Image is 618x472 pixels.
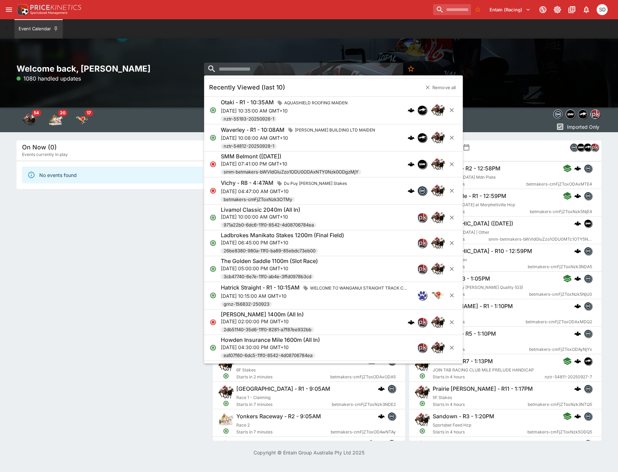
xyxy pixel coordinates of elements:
[388,385,395,392] img: betmakers.png
[218,440,234,455] img: horse_racing.png
[223,373,229,379] svg: Open
[210,265,217,272] svg: Open
[418,133,427,143] div: nztr
[388,385,396,393] div: betmakers
[378,413,385,420] img: logo-cerberus.svg
[574,192,581,199] div: cerberus
[578,109,588,119] div: nztr
[236,401,332,408] span: Starts in 7 minutes
[433,413,494,420] h6: Sandown - R3 - 1:20PM
[221,232,344,239] h6: Ladbrokes Manikato Stakes 1200m (Final Field)
[415,385,430,400] img: horse_racing.png
[221,160,361,167] p: [DATE] 07:41:00 PM GMT+10
[408,107,415,114] img: logo-cerberus.svg
[584,302,592,310] img: betmakers.png
[566,3,578,16] button: Documentation
[552,107,601,121] div: Event type filters
[584,302,592,310] div: betmakers
[210,214,217,221] svg: Open
[49,113,63,127] img: harness_racing
[415,440,430,455] img: horse_racing.png
[221,344,320,351] p: [DATE] 04:30:00 PM GMT+10
[221,301,272,308] span: grnz-156832-250923
[418,105,427,115] div: nztr
[75,113,89,127] img: greyhound_racing
[577,144,585,151] img: samemeetingmulti.png
[221,273,314,280] span: 3cb47740-6e7e-11f0-ab4e-3ffd0978b3cd
[221,222,317,229] span: 971a22b0-6dc6-11f0-8542-4d08706784ea
[221,134,378,141] p: [DATE] 10:08:00 AM GMT+10
[584,357,592,365] img: nztr.png
[209,83,285,91] h5: Recently Viewed (last 10)
[433,401,528,408] span: Starts in 4 hours
[574,413,581,420] div: cerberus
[433,303,513,310] h6: [PERSON_NAME] - R1 - 1:10PM
[30,11,68,14] img: Sportsbook Management
[574,165,581,172] img: logo-cerberus.svg
[221,292,412,300] p: [DATE] 10:15:00 AM GMT+10
[574,275,581,282] div: cerberus
[485,4,535,15] button: Select Tenant
[433,192,506,200] h6: Morphettville - R1 - 12:59PM
[388,440,395,448] img: betmakers.png
[584,192,592,200] div: betmakers
[32,109,41,116] span: 54
[388,357,396,365] div: betmakers
[574,385,581,392] div: cerberus
[584,385,592,392] img: betmakers.png
[421,82,460,93] button: Remove all
[221,99,274,106] h6: Otaki - R1 - 10:35AM
[418,264,427,273] img: pricekinetics.png
[433,181,526,188] span: Starts in 4 hours
[236,374,330,380] span: Starts in 2 minutes
[408,187,415,194] div: cerberus
[419,400,425,407] svg: Open
[574,358,581,365] div: cerberus
[433,440,493,448] h6: Jerilderie - R1 - 1:25PM
[23,113,37,127] img: horse_racing
[221,311,304,318] h6: [PERSON_NAME] 1400m (All In)
[584,274,592,283] div: betmakers
[574,248,581,254] div: cerberus
[221,116,277,123] span: nztr-55193-20250926-1
[584,329,592,338] div: betmakers
[388,357,395,365] img: betmakers.png
[221,336,320,344] h6: Howden Insurance Mile 1600m (All In)
[221,188,350,195] p: [DATE] 04:47:00 AM GMT+10
[433,429,527,436] span: Starts in 4 hours
[236,429,331,436] span: Starts in 7 minutes
[408,319,415,326] div: cerberus
[574,358,581,365] img: logo-cerberus.svg
[567,123,599,130] p: Imported Only
[331,429,396,436] span: betmakers-cmFjZToxODAwNTAy
[433,422,471,428] span: Sportsbet Feed Hcp
[545,374,592,380] span: nztr-54811-20250927-7
[584,440,592,448] img: betmakers.png
[431,184,445,198] img: horse_racing.png
[210,187,217,194] svg: Closed
[221,265,318,272] p: [DATE] 05:00:00 PM GMT+10
[418,239,427,248] img: pricekinetics.png
[566,109,575,119] div: samemeetingmulti
[221,258,318,265] h6: The Golden Saddle 1100m (Slot Race)
[433,257,467,262] span: Race 10 - Maiden
[584,357,592,365] div: nztr
[574,330,581,337] img: logo-cerberus.svg
[431,103,445,117] img: horse_racing.png
[415,412,430,427] img: horse_racing.png
[418,186,427,196] div: betmakers
[405,63,417,75] button: No Bookmarks
[223,400,229,407] svg: Open
[591,144,598,151] img: pricekinetics.png
[431,131,445,145] img: horse_racing.png
[58,109,68,116] span: 20
[433,165,501,172] h6: Gunnedah - R2 - 12:58PM
[281,180,350,187] span: Du Puy [PERSON_NAME] Stakes
[433,208,530,215] span: Starts in 4 hours
[418,343,427,353] div: pricekinetics
[221,284,300,291] h6: Hatrick Straight - R1 - 10:15AM
[431,315,445,329] img: horse_racing.png
[551,3,564,16] button: Toggle light/dark mode
[554,121,601,132] button: Imported Only
[23,113,37,127] div: Horse Racing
